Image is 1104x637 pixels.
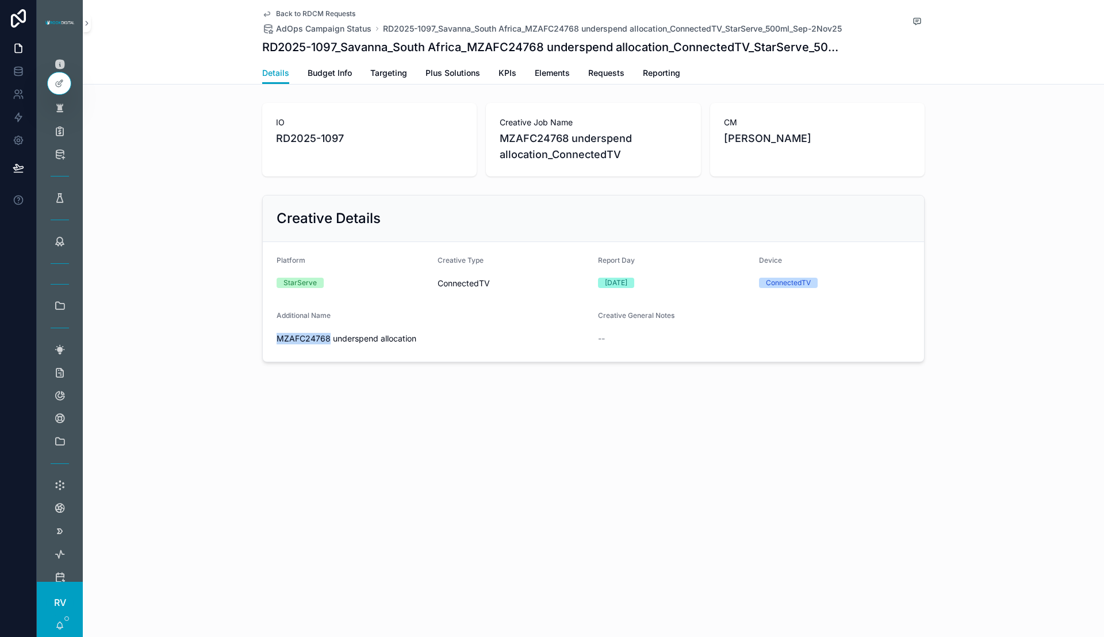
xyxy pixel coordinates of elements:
span: Targeting [370,67,407,79]
span: MZAFC24768 underspend allocation [277,333,589,344]
span: Budget Info [308,67,352,79]
a: KPIs [499,63,516,86]
a: Requests [588,63,624,86]
a: AdOps Campaign Status [262,23,371,34]
span: Device [759,256,782,264]
span: [PERSON_NAME] [724,131,911,147]
span: Elements [535,67,570,79]
h2: Creative Details [277,209,381,228]
div: scrollable content [37,46,83,582]
span: -- [598,333,605,344]
span: RV [54,596,66,609]
span: Platform [277,256,305,264]
img: App logo [44,18,76,28]
span: AdOps Campaign Status [276,23,371,34]
span: MZAFC24768 underspend allocation_ConnectedTV [500,131,687,163]
a: RD2025-1097_Savanna_South Africa_MZAFC24768 underspend allocation_ConnectedTV_StarServe_500ml_Sep... [383,23,842,34]
h1: RD2025-1097_Savanna_South Africa_MZAFC24768 underspend allocation_ConnectedTV_StarServe_500ml_Sep... [262,39,838,55]
a: Details [262,63,289,85]
span: Creative General Notes [598,311,674,320]
span: IO [276,117,463,128]
a: Elements [535,63,570,86]
span: Back to RDCM Requests [276,9,355,18]
a: Plus Solutions [425,63,480,86]
a: Reporting [643,63,680,86]
div: [DATE] [605,278,627,288]
span: ConnectedTV [438,278,490,289]
a: Targeting [370,63,407,86]
span: CM [724,117,911,128]
a: Back to RDCM Requests [262,9,355,18]
span: Requests [588,67,624,79]
div: ConnectedTV [766,278,811,288]
span: Creative Type [438,256,484,264]
a: Budget Info [308,63,352,86]
span: Details [262,67,289,79]
span: Additional Name [277,311,331,320]
span: Creative Job Name [500,117,687,128]
span: Reporting [643,67,680,79]
span: KPIs [499,67,516,79]
span: Plus Solutions [425,67,480,79]
span: RD2025-1097 [276,131,463,147]
span: Report Day [598,256,635,264]
div: StarServe [283,278,317,288]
